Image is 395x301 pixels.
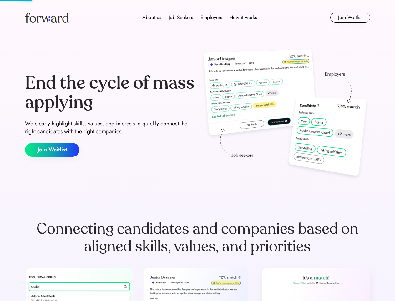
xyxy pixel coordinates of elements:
div: How it works [230,14,257,21]
div: We clearly highlight skills, values, and interests to quickly connect the right candidates with t... [25,120,195,135]
img: hero-image.png [200,48,370,182]
div: End the cycle of mass applying [25,73,195,112]
div: Connecting candidates and companies based on aligned skills, values, and priorities [25,220,370,255]
button: Join Waitlist [330,13,370,23]
div: Employers [200,14,222,21]
button: Join Waitlist [25,143,79,157]
img: Forward logo [25,13,69,23]
div: Job Seekers [169,14,193,21]
div: About us [142,14,161,21]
